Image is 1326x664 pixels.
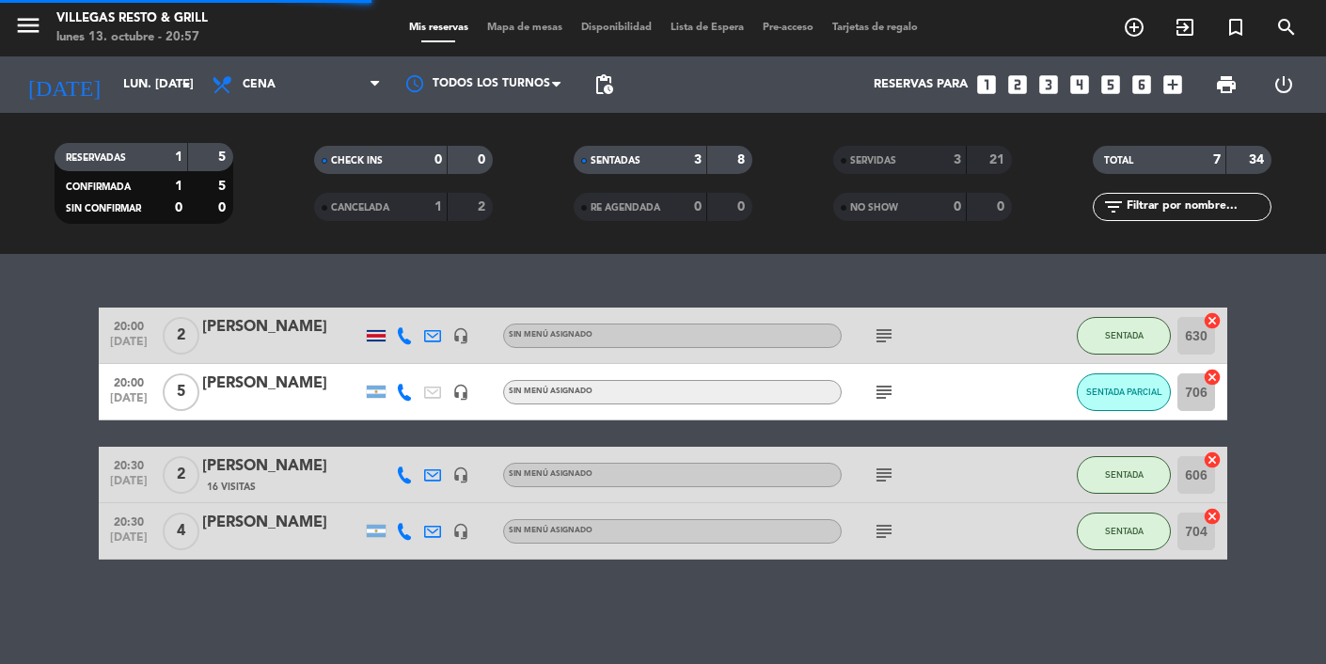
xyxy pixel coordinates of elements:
[105,371,152,392] span: 20:00
[1249,153,1268,166] strong: 34
[105,392,152,414] span: [DATE]
[1203,451,1222,469] i: cancel
[105,475,152,497] span: [DATE]
[1077,513,1171,550] button: SENTADA
[218,150,229,164] strong: 5
[873,464,895,486] i: subject
[478,200,489,213] strong: 2
[1125,197,1271,217] input: Filtrar por nombre...
[1005,72,1030,97] i: looks_two
[974,72,999,97] i: looks_one
[1174,16,1196,39] i: exit_to_app
[218,180,229,193] strong: 5
[737,153,749,166] strong: 8
[14,64,114,105] i: [DATE]
[1203,311,1222,330] i: cancel
[452,327,469,344] i: headset_mic
[1213,153,1221,166] strong: 7
[591,203,660,213] span: RE AGENDADA
[1067,72,1092,97] i: looks_4
[1272,73,1295,96] i: power_settings_new
[163,317,199,355] span: 2
[1077,317,1171,355] button: SENTADA
[56,28,208,47] div: lunes 13. octubre - 20:57
[331,156,383,166] span: CHECK INS
[478,23,572,33] span: Mapa de mesas
[1105,330,1144,340] span: SENTADA
[202,454,362,479] div: [PERSON_NAME]
[1102,196,1125,218] i: filter_list
[1036,72,1061,97] i: looks_3
[1123,16,1145,39] i: add_circle_outline
[218,201,229,214] strong: 0
[175,73,197,96] i: arrow_drop_down
[163,513,199,550] span: 4
[753,23,823,33] span: Pre-acceso
[572,23,661,33] span: Disponibilidad
[989,153,1008,166] strong: 21
[434,153,442,166] strong: 0
[1255,56,1313,113] div: LOG OUT
[452,523,469,540] i: headset_mic
[452,384,469,401] i: headset_mic
[1224,16,1247,39] i: turned_in_not
[434,200,442,213] strong: 1
[592,73,615,96] span: pending_actions
[66,182,131,192] span: CONFIRMADA
[66,204,141,213] span: SIN CONFIRMAR
[105,531,152,553] span: [DATE]
[175,180,182,193] strong: 1
[1275,16,1298,39] i: search
[1105,469,1144,480] span: SENTADA
[400,23,478,33] span: Mis reservas
[823,23,927,33] span: Tarjetas de regalo
[202,315,362,340] div: [PERSON_NAME]
[14,11,42,40] i: menu
[954,200,961,213] strong: 0
[207,480,256,495] span: 16 Visitas
[737,200,749,213] strong: 0
[850,203,898,213] span: NO SHOW
[661,23,753,33] span: Lista de Espera
[591,156,640,166] span: SENTADAS
[105,336,152,357] span: [DATE]
[14,11,42,46] button: menu
[694,200,702,213] strong: 0
[202,372,362,396] div: [PERSON_NAME]
[1105,526,1144,536] span: SENTADA
[66,153,126,163] span: RESERVADAS
[243,78,276,91] span: Cena
[163,456,199,494] span: 2
[452,466,469,483] i: headset_mic
[509,331,592,339] span: Sin menú asignado
[873,324,895,347] i: subject
[850,156,896,166] span: SERVIDAS
[163,373,199,411] span: 5
[1129,72,1154,97] i: looks_6
[56,9,208,28] div: Villegas Resto & Grill
[1203,507,1222,526] i: cancel
[509,527,592,534] span: Sin menú asignado
[1160,72,1185,97] i: add_box
[105,314,152,336] span: 20:00
[509,470,592,478] span: Sin menú asignado
[873,520,895,543] i: subject
[954,153,961,166] strong: 3
[1104,156,1133,166] span: TOTAL
[997,200,1008,213] strong: 0
[105,453,152,475] span: 20:30
[509,387,592,395] span: Sin menú asignado
[694,153,702,166] strong: 3
[175,150,182,164] strong: 1
[873,381,895,403] i: subject
[331,203,389,213] span: CANCELADA
[175,201,182,214] strong: 0
[105,510,152,531] span: 20:30
[1203,368,1222,387] i: cancel
[1215,73,1238,96] span: print
[202,511,362,535] div: [PERSON_NAME]
[1098,72,1123,97] i: looks_5
[478,153,489,166] strong: 0
[1077,456,1171,494] button: SENTADA
[874,77,968,92] span: Reservas para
